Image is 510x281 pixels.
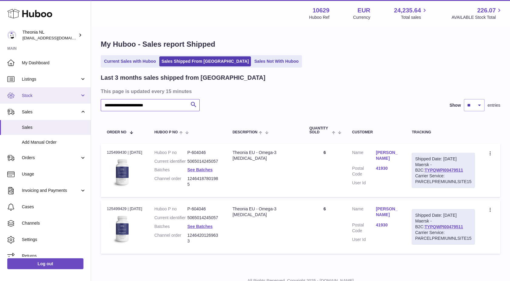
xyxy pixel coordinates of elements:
[187,215,220,221] dd: 5065014245057
[352,180,376,186] dt: User Id
[352,130,400,134] div: Customer
[352,222,376,234] dt: Postal Code
[303,200,346,253] td: 6
[309,15,329,20] div: Huboo Ref
[424,168,463,172] a: TYPQWPI00479511
[107,214,137,244] img: 106291725893086.jpg
[401,15,428,20] span: Total sales
[394,6,428,20] a: 24,235.64 Total sales
[22,237,86,243] span: Settings
[22,29,77,41] div: Theonia NL
[22,109,80,115] span: Sales
[22,125,86,130] span: Sales
[187,159,220,164] dd: 5065014245057
[488,102,500,108] span: entries
[309,126,330,134] span: Quantity Sold
[154,224,187,229] dt: Batches
[22,139,86,145] span: Add Manual Order
[107,157,137,187] img: 106291725893086.jpg
[376,166,400,171] a: 41930
[154,206,187,212] dt: Huboo P no
[376,222,400,228] a: 41930
[252,56,301,66] a: Sales Not With Huboo
[353,15,370,20] div: Currency
[101,39,500,49] h1: My Huboo - Sales report Shipped
[154,176,187,187] dt: Channel order
[101,74,265,82] h2: Last 3 months sales shipped from [GEOGRAPHIC_DATA]
[451,15,503,20] span: AVAILABLE Stock Total
[22,93,80,99] span: Stock
[22,60,86,66] span: My Dashboard
[22,253,86,259] span: Returns
[7,258,83,269] a: Log out
[412,209,475,244] div: Maersk - B2C:
[154,130,178,134] span: Huboo P no
[451,6,503,20] a: 226.07 AVAILABLE Stock Total
[394,6,421,15] span: 24,235.64
[22,188,80,193] span: Invoicing and Payments
[107,130,127,134] span: Order No
[107,150,142,155] div: 125499430 | [DATE]
[352,166,376,177] dt: Postal Code
[412,130,475,134] div: Tracking
[107,206,142,212] div: 125499429 | [DATE]
[154,215,187,221] dt: Current identifier
[187,150,220,156] dd: P-604046
[22,220,86,226] span: Channels
[352,237,376,243] dt: User Id
[159,56,251,66] a: Sales Shipped From [GEOGRAPHIC_DATA]
[187,232,220,244] dd: 12464201269633
[154,150,187,156] dt: Huboo P no
[232,150,297,161] div: Theonia EU - Omega-3 [MEDICAL_DATA]
[415,212,471,218] div: Shipped Date: [DATE]
[357,6,370,15] strong: EUR
[352,150,376,163] dt: Name
[22,204,86,210] span: Cases
[450,102,461,108] label: Show
[101,88,499,95] h3: This page is updated every 15 minutes
[415,230,471,241] div: Carrier Service: PARCELPREMIUMNLSITE15
[415,173,471,185] div: Carrier Service: PARCELPREMIUMNLSITE15
[22,171,86,177] span: Usage
[232,130,257,134] span: Description
[187,206,220,212] dd: P-604046
[154,232,187,244] dt: Channel order
[415,156,471,162] div: Shipped Date: [DATE]
[7,31,16,40] img: info@wholesomegoods.eu
[312,6,329,15] strong: 10629
[477,6,496,15] span: 226.07
[352,206,376,219] dt: Name
[22,76,80,82] span: Listings
[22,35,89,40] span: [EMAIL_ADDRESS][DOMAIN_NAME]
[376,206,400,218] a: [PERSON_NAME]
[232,206,297,218] div: Theonia EU - Omega-3 [MEDICAL_DATA]
[412,153,475,188] div: Maersk - B2C:
[154,159,187,164] dt: Current identifier
[187,167,212,172] a: See Batches
[187,176,220,187] dd: 12464187801985
[424,224,463,229] a: TYPQWPI00479511
[303,144,346,197] td: 6
[187,224,212,229] a: See Batches
[22,155,80,161] span: Orders
[102,56,158,66] a: Current Sales with Huboo
[376,150,400,161] a: [PERSON_NAME]
[154,167,187,173] dt: Batches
